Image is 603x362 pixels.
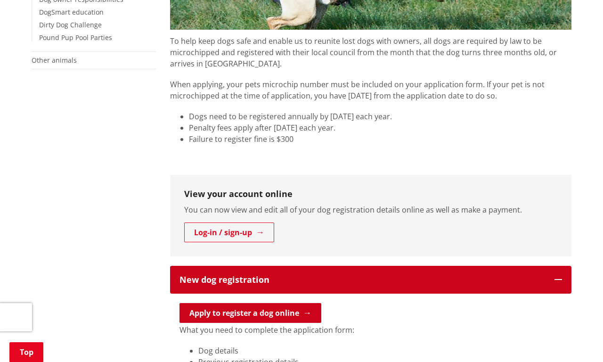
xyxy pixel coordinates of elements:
[184,189,557,199] h3: View your account online
[179,303,321,323] a: Apply to register a dog online
[189,122,571,133] li: Penalty fees apply after [DATE] each year.
[170,30,571,69] p: To help keep dogs safe and enable us to reunite lost dogs with owners, all dogs are required by l...
[179,324,562,336] p: What you need to complete the application form:
[184,204,557,215] p: You can now view and edit all of your dog registration details online as well as make a payment.
[198,345,562,356] li: Dog details
[179,275,545,285] h3: New dog registration
[189,111,571,122] li: Dogs need to be registered annually by [DATE] each year.
[170,79,571,101] p: When applying, your pets microchip number must be included on your application form. If your pet ...
[39,33,112,42] a: Pound Pup Pool Parties
[9,342,43,362] a: Top
[39,8,104,16] a: DogSmart education
[39,20,102,29] a: Dirty Dog Challenge
[189,133,571,145] li: Failure to register fine is $300
[184,222,274,242] a: Log-in / sign-up
[170,266,571,294] button: New dog registration
[560,322,594,356] iframe: Messenger Launcher
[32,56,77,65] a: Other animals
